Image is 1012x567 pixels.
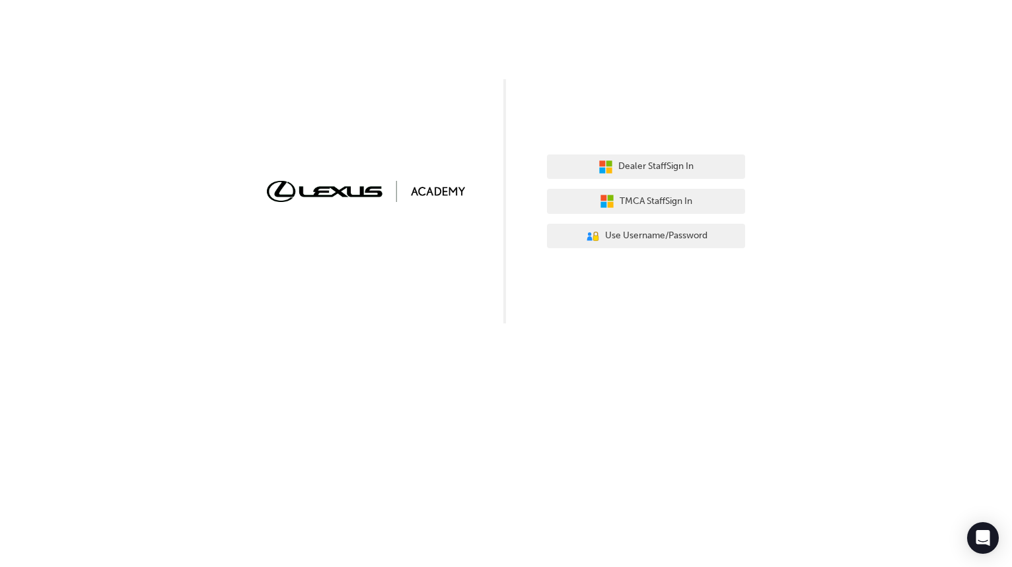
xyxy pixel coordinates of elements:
[618,159,694,174] span: Dealer Staff Sign In
[547,154,745,180] button: Dealer StaffSign In
[620,194,692,209] span: TMCA Staff Sign In
[547,189,745,214] button: TMCA StaffSign In
[547,224,745,249] button: Use Username/Password
[967,522,999,554] div: Open Intercom Messenger
[605,228,707,244] span: Use Username/Password
[267,181,465,201] img: Trak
